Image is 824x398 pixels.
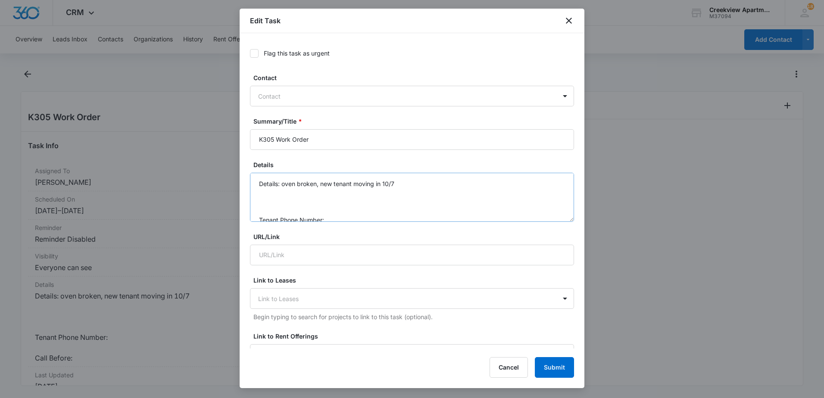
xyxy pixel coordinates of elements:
[253,73,577,82] label: Contact
[253,312,574,321] p: Begin typing to search for projects to link to this task (optional).
[264,49,330,58] div: Flag this task as urgent
[253,117,577,126] label: Summary/Title
[253,276,577,285] label: Link to Leases
[253,332,577,341] label: Link to Rent Offerings
[253,160,577,169] label: Details
[564,16,574,26] button: close
[490,357,528,378] button: Cancel
[535,357,574,378] button: Submit
[253,232,577,241] label: URL/Link
[250,129,574,150] input: Summary/Title
[250,245,574,265] input: URL/Link
[250,16,281,26] h1: Edit Task
[250,173,574,222] textarea: Details: oven broken, new tenant moving in 10/7 Tenant Phone Number: Call Before:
